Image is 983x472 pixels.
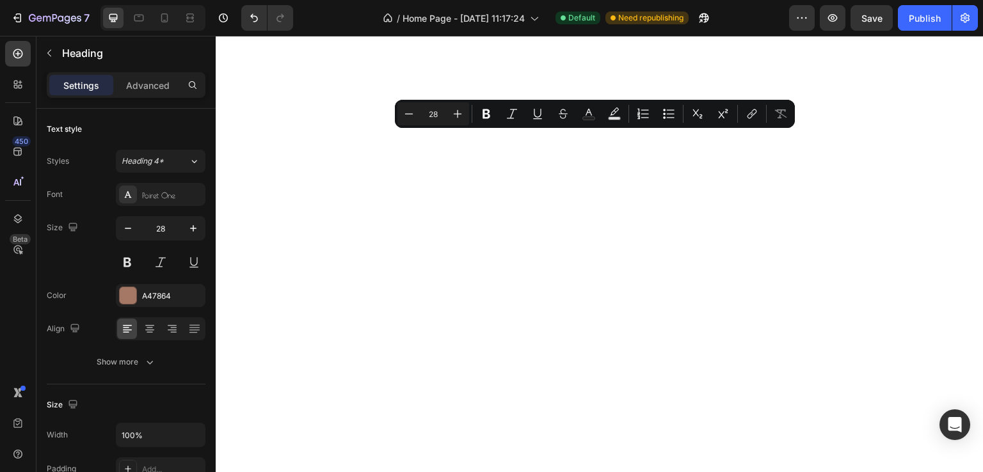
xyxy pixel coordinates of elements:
[126,79,170,92] p: Advanced
[97,356,156,368] div: Show more
[618,12,683,24] span: Need republishing
[851,5,893,31] button: Save
[898,5,952,31] button: Publish
[403,12,525,25] span: Home Page - [DATE] 11:17:24
[12,136,31,146] div: 450
[939,409,970,440] div: Open Intercom Messenger
[116,150,205,173] button: Heading 4*
[62,45,200,61] p: Heading
[10,234,31,244] div: Beta
[47,155,69,167] div: Styles
[216,36,983,472] iframe: To enrich screen reader interactions, please activate Accessibility in Grammarly extension settings
[122,155,164,167] span: Heading 4*
[861,13,883,24] span: Save
[47,189,63,200] div: Font
[47,397,81,414] div: Size
[84,10,90,26] p: 7
[568,12,595,24] span: Default
[47,123,82,135] div: Text style
[47,290,67,301] div: Color
[909,12,941,25] div: Publish
[63,79,99,92] p: Settings
[142,290,202,302] div: A47864
[241,5,293,31] div: Undo/Redo
[47,320,83,338] div: Align
[395,100,795,128] div: Editor contextual toolbar
[47,350,205,374] button: Show more
[397,12,400,25] span: /
[5,5,95,31] button: 7
[47,219,81,237] div: Size
[47,429,68,441] div: Width
[116,423,205,446] input: Auto
[142,189,202,201] div: Poiret One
